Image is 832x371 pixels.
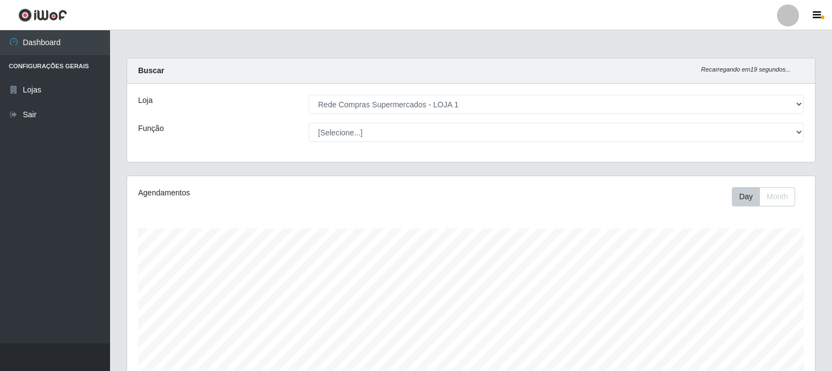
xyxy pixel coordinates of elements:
button: Day [732,187,760,206]
strong: Buscar [138,66,164,75]
div: First group [732,187,795,206]
div: Toolbar with button groups [732,187,804,206]
label: Loja [138,95,152,106]
label: Função [138,123,164,134]
div: Agendamentos [138,187,406,199]
i: Recarregando em 19 segundos... [701,66,791,73]
button: Month [759,187,795,206]
img: CoreUI Logo [18,8,67,22]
